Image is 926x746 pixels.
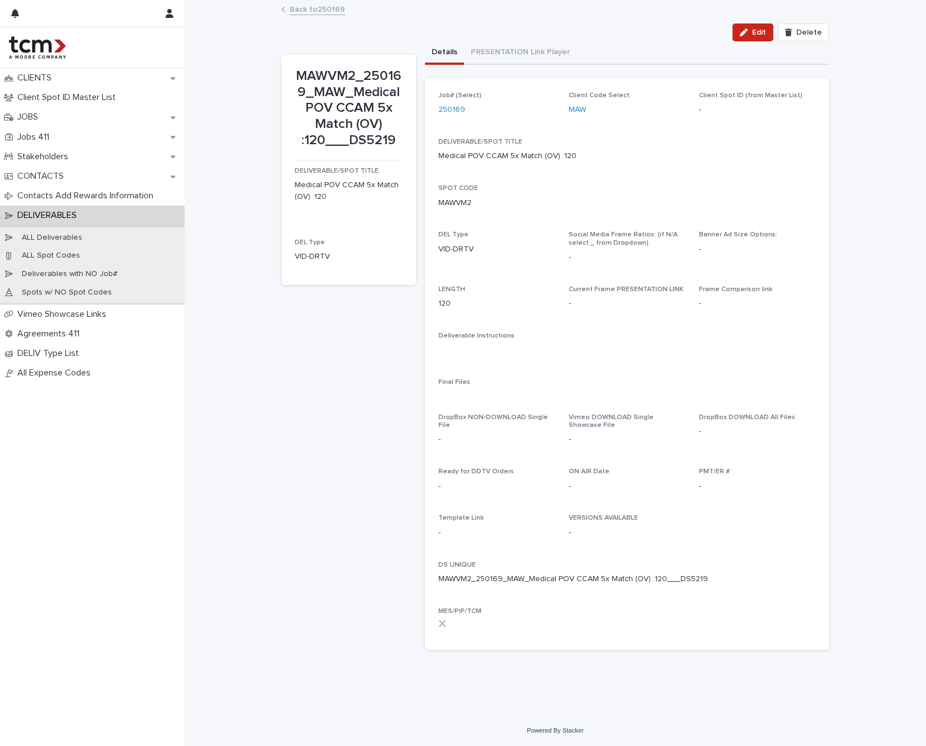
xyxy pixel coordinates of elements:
[569,92,630,99] span: Client Code Select
[425,41,464,65] button: Details
[13,112,47,122] p: JOBS
[438,468,514,475] span: Ready for DDTV Orders
[438,244,555,255] p: VID-DRTV
[438,286,465,293] span: LENGTH
[569,527,686,539] p: -
[438,379,470,386] span: Final Files
[569,231,678,246] span: Social Media Frame Ratios: (if N/A select _ from Dropdown)
[569,515,638,521] span: VERSIONS AVAILABLE
[438,150,577,162] p: Medical POV CCAM 5x Match (OV) :120
[778,23,829,41] button: Delete
[438,139,522,145] span: DELIVERABLE/SPOT TITLE
[13,191,162,201] p: Contacts Add Rewards Information
[569,298,571,310] p: -
[13,348,88,359] p: DELIV Type List
[699,298,816,310] p: -
[569,414,654,429] span: Vimeo DOWNLOAD Single Showcase File
[13,368,100,378] p: All Expense Codes
[569,434,686,445] p: -
[699,244,816,255] p: -
[438,573,708,585] p: MAWVM2_250169_MAW_Medical POV CCAM 5x Match (OV) :120___DS5219
[438,231,469,238] span: DEL Type
[438,515,484,521] span: Template Link
[699,481,816,492] p: -
[13,309,115,320] p: Vimeo Showcase Links
[438,185,478,192] span: SPOT CODE
[438,434,555,445] p: -
[13,251,89,260] p: ALL Spot Codes
[438,92,481,99] span: Job# (Select)
[438,197,471,209] p: MAWVM2
[438,414,548,429] span: DropBox NON-DOWNLOAD Single File
[438,527,555,539] p: -
[438,608,481,615] span: MES/PIF/TCM
[569,468,610,475] span: ON AIR Date
[13,288,121,297] p: Spots w/ NO Spot Codes
[438,104,465,116] a: 250169
[699,426,816,438] p: -
[295,239,325,246] span: DEL Type
[438,562,476,568] span: DS UNIQUE
[699,468,730,475] span: PMT/ER #
[699,231,777,238] span: Banner Ad Size Options:
[752,28,766,36] span: Edit
[13,269,126,279] p: Deliverables with NO Job#
[295,68,403,149] p: MAWVM2_250169_MAW_Medical POV CCAM 5x Match (OV) :120___DS5219
[295,168,379,174] span: DELIVERABLE/SPOT TITLE
[438,332,514,339] span: Deliverable Instructions
[438,481,555,492] p: -
[796,28,822,36] span: Delete
[290,2,345,15] a: Back to250169
[699,414,795,421] span: DropBox DOWNLOAD All Files
[13,210,86,221] p: DELIVERABLES
[699,286,772,293] span: Frame Comparison link
[295,251,403,263] p: VID-DRTV
[13,151,77,162] p: Stakeholders
[699,104,816,116] p: -
[527,727,583,734] a: Powered By Stacker
[733,23,773,41] button: Edit
[13,171,73,182] p: CONTACTS
[295,179,403,203] p: Medical POV CCAM 5x Match (OV) :120
[569,104,586,116] a: MAW
[569,481,686,492] p: -
[13,73,60,83] p: CLIENTS
[9,36,66,59] img: 4hMmSqQkux38exxPVZHQ
[438,298,555,310] p: 120
[13,329,88,339] p: Agreements 411
[464,41,577,65] button: PRESENTATION Link Player
[13,92,125,103] p: Client Spot ID Master List
[569,286,683,293] span: Current Frame PRESENTATION LINK
[699,92,802,99] span: Client Spot ID (from Master List)
[13,132,58,142] p: Jobs 411
[569,251,686,263] p: -
[13,233,91,243] p: ALL Deliverables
